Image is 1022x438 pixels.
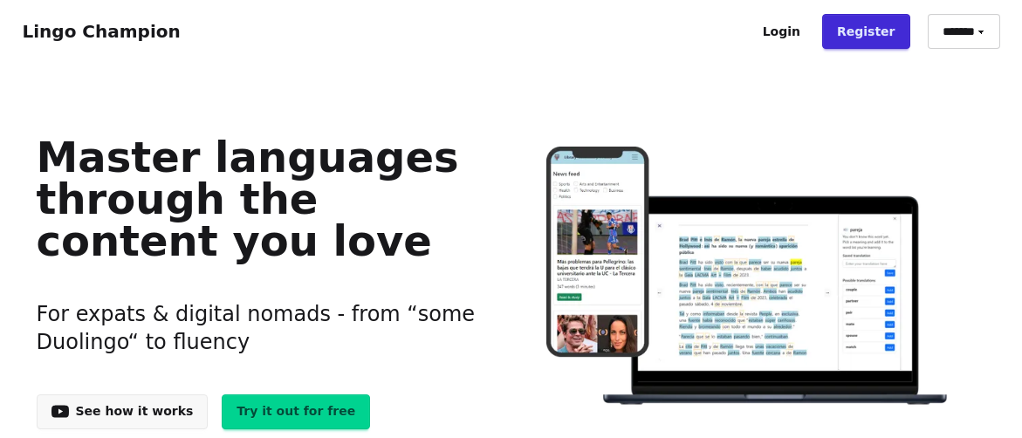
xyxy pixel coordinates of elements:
[222,394,370,429] a: Try it out for free
[37,394,209,429] a: See how it works
[511,147,985,407] img: Learn languages online
[748,14,815,49] a: Login
[23,21,181,42] a: Lingo Champion
[37,279,484,377] h3: For expats & digital nomads - from “some Duolingo“ to fluency
[822,14,910,49] a: Register
[37,136,484,262] h1: Master languages through the content you love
